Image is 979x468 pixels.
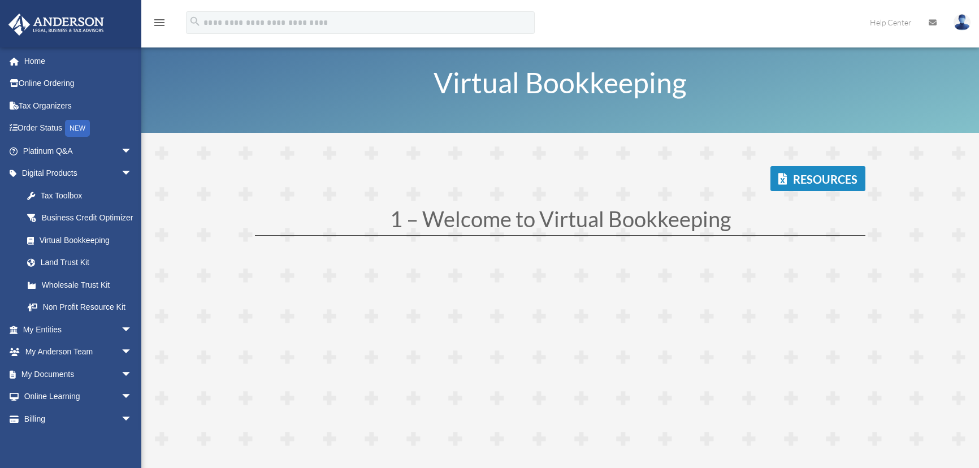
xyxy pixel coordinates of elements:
[255,208,865,235] h1: 1 – Welcome to Virtual Bookkeeping
[8,162,149,185] a: Digital Productsarrow_drop_down
[153,16,166,29] i: menu
[8,50,149,72] a: Home
[8,408,149,430] a: Billingarrow_drop_down
[434,66,687,99] span: Virtual Bookkeeping
[16,229,144,252] a: Virtual Bookkeeping
[8,318,149,341] a: My Entitiesarrow_drop_down
[5,14,107,36] img: Anderson Advisors Platinum Portal
[8,117,149,140] a: Order StatusNEW
[153,20,166,29] a: menu
[121,162,144,185] span: arrow_drop_down
[121,341,144,364] span: arrow_drop_down
[8,430,149,453] a: Events Calendar
[16,274,149,296] a: Wholesale Trust Kit
[121,385,144,409] span: arrow_drop_down
[8,341,149,363] a: My Anderson Teamarrow_drop_down
[189,15,201,28] i: search
[40,189,135,203] div: Tax Toolbox
[40,233,129,248] div: Virtual Bookkeeping
[8,363,149,385] a: My Documentsarrow_drop_down
[770,166,865,191] a: Resources
[8,72,149,95] a: Online Ordering
[8,385,149,408] a: Online Learningarrow_drop_down
[8,94,149,117] a: Tax Organizers
[8,140,149,162] a: Platinum Q&Aarrow_drop_down
[16,252,149,274] a: Land Trust Kit
[65,120,90,137] div: NEW
[121,140,144,163] span: arrow_drop_down
[121,408,144,431] span: arrow_drop_down
[16,184,149,207] a: Tax Toolbox
[954,14,971,31] img: User Pic
[121,318,144,341] span: arrow_drop_down
[40,255,135,270] div: Land Trust Kit
[16,207,149,229] a: Business Credit Optimizer
[40,211,135,225] div: Business Credit Optimizer
[121,363,144,386] span: arrow_drop_down
[40,300,135,314] div: Non Profit Resource Kit
[40,278,135,292] div: Wholesale Trust Kit
[16,296,149,319] a: Non Profit Resource Kit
